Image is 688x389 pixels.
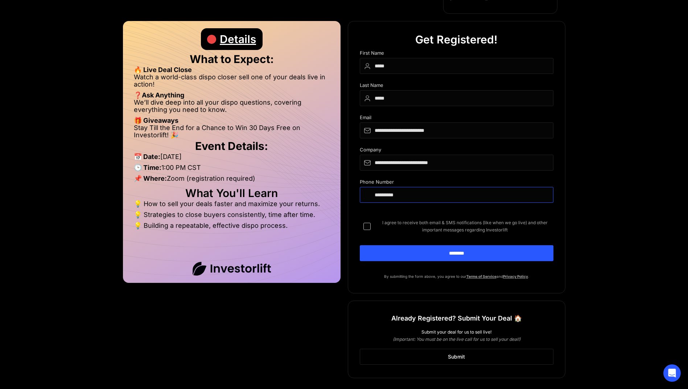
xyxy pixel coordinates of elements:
strong: 📅 Date: [134,153,160,160]
div: Phone Number [360,179,553,187]
strong: ❓Ask Anything [134,91,184,99]
li: [DATE] [134,153,330,164]
h2: What You'll Learn [134,189,330,197]
em: (Important: You must be on the live call for us to sell your deal!) [393,336,520,342]
a: Terms of Service [466,274,497,279]
div: Get Registered! [415,29,498,50]
strong: What to Expect: [190,53,274,66]
li: 💡 Strategies to close buyers consistently, time after time. [134,211,330,222]
li: 💡 How to sell your deals faster and maximize your returns. [134,200,330,211]
h1: Already Registered? Submit Your Deal 🏠 [391,312,522,325]
div: Open Intercom Messenger [663,364,681,382]
span: I agree to receive both email & SMS notifications (like when we go live) and other important mess... [376,219,553,234]
strong: 📌 Where: [134,175,167,182]
div: Last Name [360,83,553,90]
div: Email [360,115,553,122]
li: Stay Till the End for a Chance to Win 30 Days Free on Investorlift! 🎉 [134,124,330,139]
li: 💡 Building a repeatable, effective dispo process. [134,222,330,229]
div: First Name [360,50,553,58]
div: Company [360,147,553,155]
li: Zoom (registration required) [134,175,330,186]
strong: 🔥 Live Deal Close [134,66,192,74]
strong: Event Details: [195,139,268,152]
li: We’ll dive deep into all your dispo questions, covering everything you need to know. [134,99,330,117]
a: Privacy Policy [503,274,528,279]
div: Details [220,28,256,50]
li: 1:00 PM CST [134,164,330,175]
strong: 🎁 Giveaways [134,117,178,124]
a: Submit [360,349,553,365]
div: Submit your deal for us to sell live! [360,329,553,336]
strong: 🕒 Time: [134,164,161,171]
li: Watch a world-class dispo closer sell one of your deals live in action! [134,74,330,92]
p: By submitting the form above, you agree to our and . [360,273,553,280]
form: DIspo Day Main Form [360,50,553,273]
